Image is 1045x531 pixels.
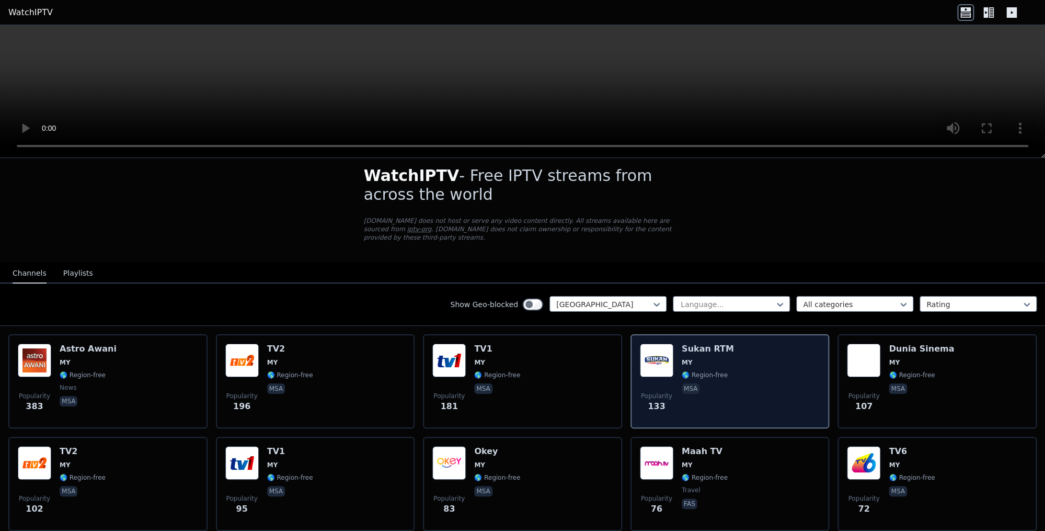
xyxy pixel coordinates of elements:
span: 76 [651,503,662,515]
img: Maah TV [640,446,673,480]
button: Playlists [63,264,93,284]
span: 🌎 Region-free [474,473,520,482]
span: Popularity [19,392,50,400]
h1: - Free IPTV streams from across the world [364,166,682,204]
span: 🌎 Region-free [267,473,313,482]
span: 95 [236,503,247,515]
span: MY [474,358,485,367]
p: msa [682,383,699,394]
span: 383 [26,400,43,413]
span: 🌎 Region-free [474,371,520,379]
p: fas [682,499,697,509]
h6: Maah TV [682,446,728,457]
h6: Astro Awani [60,344,117,354]
span: MY [267,461,278,469]
span: MY [267,358,278,367]
span: MY [682,358,693,367]
span: 🌎 Region-free [60,473,106,482]
span: MY [474,461,485,469]
span: 83 [443,503,455,515]
a: WatchIPTV [8,6,53,19]
span: 196 [233,400,250,413]
img: Okey [432,446,466,480]
span: MY [682,461,693,469]
h6: TV1 [267,446,313,457]
span: MY [889,358,900,367]
span: Popularity [641,392,672,400]
span: 🌎 Region-free [267,371,313,379]
span: MY [889,461,900,469]
span: 🌎 Region-free [682,371,728,379]
img: TV2 [18,446,51,480]
img: Astro Awani [18,344,51,377]
span: Popularity [848,494,879,503]
h6: Dunia Sinema [889,344,954,354]
h6: TV2 [267,344,313,354]
p: msa [60,396,77,406]
p: msa [267,383,285,394]
p: msa [889,486,906,496]
img: TV1 [432,344,466,377]
h6: TV6 [889,446,935,457]
img: Sukan RTM [640,344,673,377]
span: 107 [855,400,872,413]
h6: Sukan RTM [682,344,734,354]
span: 🌎 Region-free [889,371,935,379]
span: 🌎 Region-free [60,371,106,379]
span: 181 [440,400,457,413]
p: [DOMAIN_NAME] does not host or serve any video content directly. All streams available here are s... [364,217,682,242]
span: travel [682,486,701,494]
img: TV1 [225,446,259,480]
span: Popularity [433,392,465,400]
span: Popularity [848,392,879,400]
h6: TV2 [60,446,106,457]
h6: Okey [474,446,520,457]
span: Popularity [433,494,465,503]
button: Channels [13,264,47,284]
span: Popularity [19,494,50,503]
p: msa [474,486,492,496]
span: Popularity [226,494,258,503]
span: 🌎 Region-free [889,473,935,482]
img: Dunia Sinema [847,344,880,377]
span: MY [60,358,71,367]
span: news [60,383,76,392]
p: msa [60,486,77,496]
span: MY [60,461,71,469]
span: 🌎 Region-free [682,473,728,482]
span: 102 [26,503,43,515]
span: 133 [648,400,665,413]
h6: TV1 [474,344,520,354]
p: msa [474,383,492,394]
p: msa [889,383,906,394]
span: Popularity [641,494,672,503]
p: msa [267,486,285,496]
img: TV6 [847,446,880,480]
img: TV2 [225,344,259,377]
span: Popularity [226,392,258,400]
span: WatchIPTV [364,166,460,185]
span: 72 [858,503,869,515]
label: Show Geo-blocked [450,299,518,310]
a: iptv-org [407,225,432,233]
